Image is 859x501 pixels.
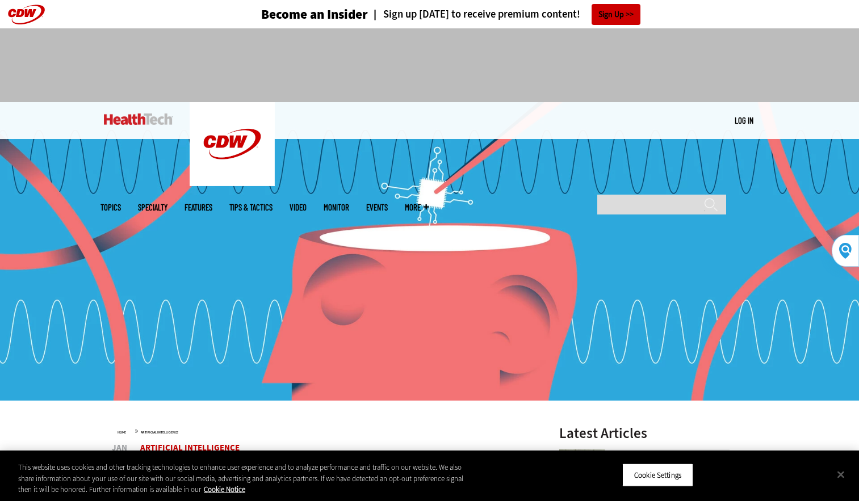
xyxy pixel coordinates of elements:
[366,203,388,212] a: Events
[405,203,429,212] span: More
[290,203,307,212] a: Video
[559,449,605,495] img: Doctors meeting in the office
[735,115,753,125] a: Log in
[185,203,212,212] a: Features
[219,8,368,21] a: Become an Insider
[100,203,121,212] span: Topics
[324,203,349,212] a: MonITor
[204,485,245,494] a: More information about your privacy
[118,426,530,435] div: »
[368,9,580,20] a: Sign up [DATE] to receive premium content!
[592,4,640,25] a: Sign Up
[223,40,636,91] iframe: advertisement
[112,444,127,452] span: Jan
[622,463,693,487] button: Cookie Settings
[140,442,240,453] a: Artificial Intelligence
[229,203,273,212] a: Tips & Tactics
[18,462,472,495] div: This website uses cookies and other tracking technologies to enhance user experience and to analy...
[559,449,610,458] a: Doctors meeting in the office
[559,426,730,440] h3: Latest Articles
[104,113,173,125] img: Home
[138,203,167,212] span: Specialty
[118,430,126,435] a: Home
[141,430,178,435] a: Artificial Intelligence
[828,462,853,487] button: Close
[190,102,275,186] img: Home
[190,177,275,189] a: CDW
[261,8,368,21] h3: Become an Insider
[735,115,753,127] div: User menu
